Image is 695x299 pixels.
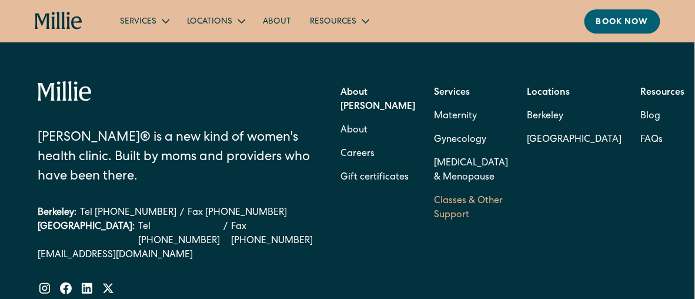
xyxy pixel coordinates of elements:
a: [MEDICAL_DATA] & Menopause [434,152,508,190]
div: Resources [310,16,356,28]
div: Berkeley: [38,206,76,220]
div: Resources [300,11,377,31]
a: Maternity [434,105,477,128]
a: Careers [340,142,375,166]
a: Gift certificates [340,166,409,190]
a: home [35,12,82,31]
strong: Services [434,88,470,98]
a: Fax [PHONE_NUMBER] [231,220,313,248]
div: / [223,220,228,248]
a: Classes & Other Support [434,190,508,227]
a: Book now [584,9,660,34]
a: [EMAIL_ADDRESS][DOMAIN_NAME] [38,248,313,263]
a: [GEOGRAPHIC_DATA] [527,128,622,152]
a: Gynecology [434,128,486,152]
div: Services [120,16,156,28]
a: Berkeley [527,105,622,128]
div: Locations [178,11,253,31]
div: Book now [596,16,649,29]
div: / [180,206,184,220]
a: Tel [PHONE_NUMBER] [138,220,220,248]
a: Tel [PHONE_NUMBER] [80,206,176,220]
strong: About [PERSON_NAME] [340,88,415,112]
a: Blog [640,105,660,128]
a: Fax [PHONE_NUMBER] [188,206,287,220]
a: About [253,11,300,31]
strong: Locations [527,88,570,98]
div: [PERSON_NAME]® is a new kind of women's health clinic. Built by moms and providers who have been ... [38,129,313,187]
a: About [340,119,367,142]
strong: Resources [640,88,684,98]
div: Locations [187,16,232,28]
div: Services [111,11,178,31]
a: FAQs [640,128,663,152]
div: [GEOGRAPHIC_DATA]: [38,220,135,248]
